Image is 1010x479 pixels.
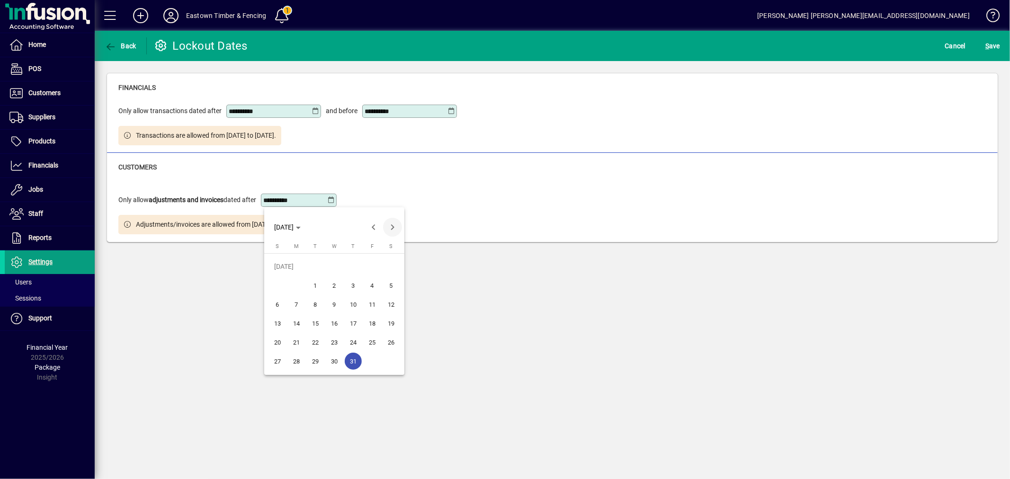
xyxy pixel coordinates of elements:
button: Sun Jul 20 2025 [268,333,287,352]
span: 14 [288,315,305,332]
button: Sun Jul 27 2025 [268,352,287,371]
button: Sat Jul 19 2025 [382,314,401,333]
span: 2 [326,277,343,294]
button: Mon Jul 14 2025 [287,314,306,333]
button: Wed Jul 09 2025 [325,295,344,314]
span: T [351,243,355,249]
button: Tue Jul 15 2025 [306,314,325,333]
button: Previous month [364,218,383,237]
button: Mon Jul 07 2025 [287,295,306,314]
span: 30 [326,353,343,370]
span: 26 [383,334,400,351]
span: T [313,243,317,249]
span: 5 [383,277,400,294]
span: M [294,243,299,249]
span: [DATE] [274,223,294,231]
span: 23 [326,334,343,351]
span: 16 [326,315,343,332]
span: 21 [288,334,305,351]
button: Sat Jul 05 2025 [382,276,401,295]
button: Choose month and year [270,219,304,236]
button: Thu Jul 10 2025 [344,295,363,314]
button: Thu Jul 31 2025 [344,352,363,371]
span: W [332,243,337,249]
button: Wed Jul 16 2025 [325,314,344,333]
span: 9 [326,296,343,313]
button: Tue Jul 08 2025 [306,295,325,314]
span: F [371,243,374,249]
span: 20 [269,334,286,351]
span: 15 [307,315,324,332]
button: Fri Jul 11 2025 [363,295,382,314]
span: 13 [269,315,286,332]
button: Fri Jul 18 2025 [363,314,382,333]
button: Thu Jul 24 2025 [344,333,363,352]
button: Wed Jul 23 2025 [325,333,344,352]
span: 31 [345,353,362,370]
td: [DATE] [268,257,401,276]
span: 27 [269,353,286,370]
span: 10 [345,296,362,313]
button: Tue Jul 01 2025 [306,276,325,295]
span: 25 [364,334,381,351]
span: 11 [364,296,381,313]
span: 29 [307,353,324,370]
span: 17 [345,315,362,332]
button: Wed Jul 02 2025 [325,276,344,295]
button: Tue Jul 29 2025 [306,352,325,371]
span: 6 [269,296,286,313]
button: Tue Jul 22 2025 [306,333,325,352]
button: Sun Jul 06 2025 [268,295,287,314]
button: Thu Jul 17 2025 [344,314,363,333]
span: 22 [307,334,324,351]
button: Wed Jul 30 2025 [325,352,344,371]
span: 7 [288,296,305,313]
span: 12 [383,296,400,313]
span: S [389,243,393,249]
span: 24 [345,334,362,351]
span: 3 [345,277,362,294]
button: Next month [383,218,402,237]
button: Fri Jul 04 2025 [363,276,382,295]
button: Sun Jul 13 2025 [268,314,287,333]
span: 8 [307,296,324,313]
button: Fri Jul 25 2025 [363,333,382,352]
span: 1 [307,277,324,294]
button: Mon Jul 28 2025 [287,352,306,371]
button: Mon Jul 21 2025 [287,333,306,352]
span: 28 [288,353,305,370]
span: 18 [364,315,381,332]
span: 19 [383,315,400,332]
button: Thu Jul 03 2025 [344,276,363,295]
button: Sat Jul 12 2025 [382,295,401,314]
span: 4 [364,277,381,294]
button: Sat Jul 26 2025 [382,333,401,352]
span: S [276,243,279,249]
